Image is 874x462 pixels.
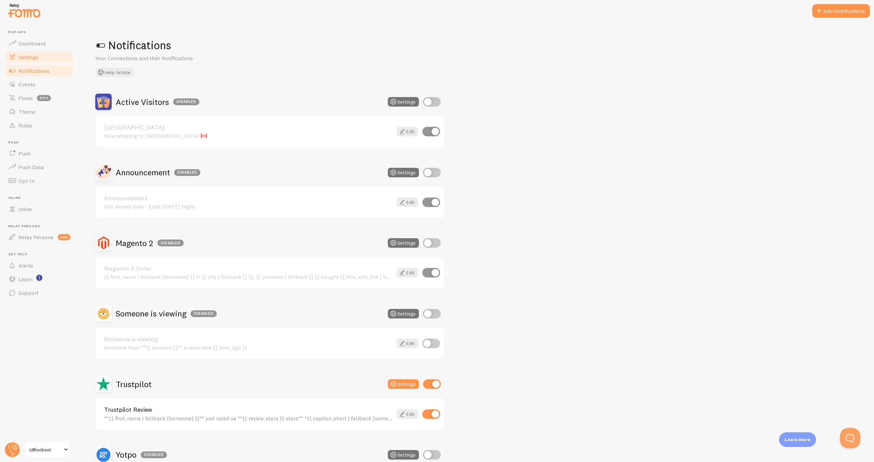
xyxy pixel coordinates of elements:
[4,119,74,132] a: Rules
[18,164,44,171] span: Push Data
[95,164,112,181] img: Announcement
[116,379,152,390] h2: Trustpilot
[95,235,112,251] img: Magento 2
[4,286,74,300] a: Support
[95,376,112,392] img: Trustpilot
[8,140,74,145] span: Push
[18,67,50,74] span: Notifications
[397,339,418,348] a: Edit
[104,344,393,351] div: Someone from **{{ location }}** is also here {{ time_ago }}
[388,450,419,460] button: Settings
[116,308,217,319] h2: Someone is viewing
[4,174,74,188] a: Opt-In
[7,2,41,19] img: fomo-relay-logo-orange.svg
[116,97,199,107] h2: Active Visitors
[18,54,38,60] span: Settings
[116,167,200,178] h2: Announcement
[18,276,32,283] span: Learn
[104,133,393,139] div: Now shipping to [GEOGRAPHIC_DATA] 🇨🇦
[95,305,112,322] img: Someone is viewing
[25,441,71,458] a: UBlockout
[18,122,32,129] span: Rules
[104,336,393,342] a: Someone is viewing
[4,272,74,286] a: Learn
[4,78,74,91] a: Events
[36,275,42,281] svg: <p>Watch New Feature Tutorials!</p>
[4,37,74,50] a: Dashboard
[4,64,74,78] a: Notifications
[388,168,419,177] button: Settings
[397,127,418,136] a: Edit
[8,30,74,35] span: Pop-ups
[174,169,200,176] div: Disabled
[95,54,259,62] p: Your Connections and their Notifications
[116,238,184,248] h2: Magento 2
[4,160,74,174] a: Push Data
[388,97,419,107] button: Settings
[18,150,31,157] span: Push
[95,38,858,52] h1: Notifications
[397,198,418,207] a: Edit
[191,310,217,317] div: Disabled
[95,94,112,110] img: Active Visitors
[4,230,74,244] a: Relay Persona new
[37,95,51,101] span: beta
[18,81,35,88] span: Events
[4,147,74,160] a: Push
[4,202,74,216] a: Inline
[29,446,62,454] span: UBlockout
[388,379,419,389] button: Settings
[8,196,74,200] span: Inline
[18,40,46,47] span: Dashboard
[8,252,74,257] span: Get Help
[18,206,32,213] span: Inline
[18,289,39,296] span: Support
[157,240,184,246] div: Disabled
[18,234,54,241] span: Relay Persona
[18,177,34,184] span: Opt-In
[4,50,74,64] a: Settings
[104,266,393,272] a: Magento 2 Order
[4,91,74,105] a: Flows beta
[785,436,810,443] p: Learn more
[4,105,74,119] a: Theme
[779,432,816,447] div: Learn more
[18,95,33,101] span: Flows
[141,451,167,458] div: Disabled
[388,238,419,248] button: Settings
[397,268,418,277] a: Edit
[18,262,33,269] span: Alerts
[104,407,393,413] a: Trustpilot Review
[104,415,393,421] div: **{{ first_name | fallback [Someone] }}** just rated us **{{ review_stars }} stars** *{{ caption_...
[104,195,393,201] a: Announcement
[4,259,74,272] a: Alerts
[840,428,860,448] iframe: Help Scout Beacon - Open
[58,234,70,240] span: new
[104,274,393,280] div: {{ first_name | fallback [Someone] }} in {{ city | fallback [] }}, {{ province | fallback [] }} b...
[8,224,74,229] span: Relay Persona
[18,108,36,115] span: Theme
[116,449,167,460] h2: Yotpo
[388,309,419,318] button: Settings
[173,98,199,105] div: Disabled
[397,409,418,419] a: Edit
[104,203,393,209] div: Fall Asleep Sale - Ends [DATE] Night.
[104,124,393,131] a: [GEOGRAPHIC_DATA]
[95,68,134,77] button: Help Article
